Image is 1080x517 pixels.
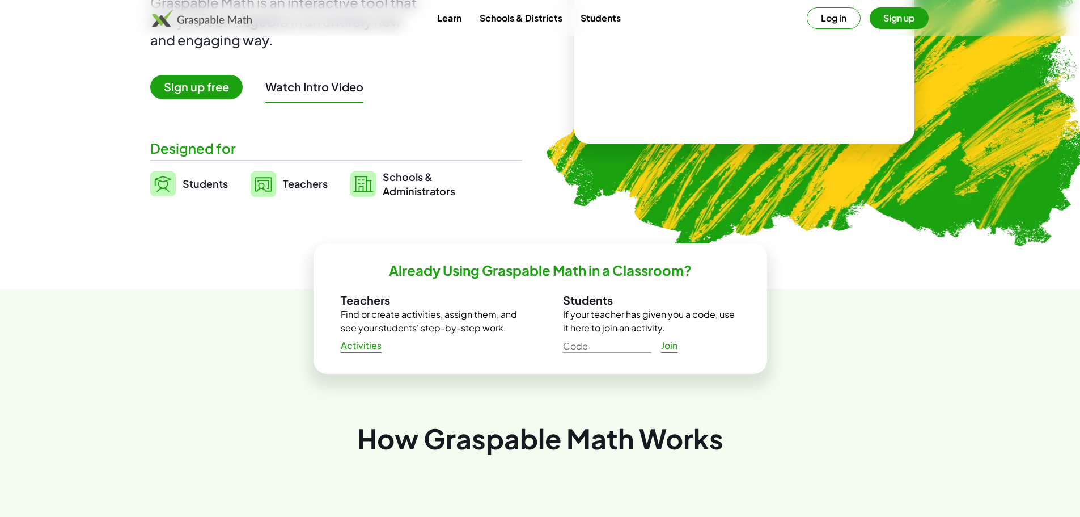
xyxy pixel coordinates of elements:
a: Students [571,7,630,28]
h3: Students [563,293,740,308]
a: Students [150,170,228,198]
div: Designed for [150,139,522,158]
button: Sign up [870,7,929,29]
span: Schools & Administrators [383,170,455,198]
button: Watch Intro Video [265,79,363,94]
a: Teachers [251,170,328,198]
img: svg%3e [150,171,176,196]
span: Join [661,340,678,352]
span: Students [183,177,228,190]
span: Sign up free [150,75,243,99]
div: How Graspable Math Works [150,419,930,457]
img: svg%3e [251,171,276,197]
a: Schools &Administrators [350,170,455,198]
span: Teachers [283,177,328,190]
a: Activities [332,335,391,356]
a: Learn [428,7,471,28]
p: Find or create activities, assign them, and see your students' step-by-step work. [341,308,518,335]
button: Log in [807,7,861,29]
a: Schools & Districts [471,7,571,28]
span: Activities [341,340,382,352]
img: svg%3e [350,171,376,197]
video: What is this? This is dynamic math notation. Dynamic math notation plays a central role in how Gr... [659,1,829,86]
h3: Teachers [341,293,518,308]
a: Join [651,335,688,356]
h2: Already Using Graspable Math in a Classroom? [389,262,692,279]
p: If your teacher has given you a code, use it here to join an activity. [563,308,740,335]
